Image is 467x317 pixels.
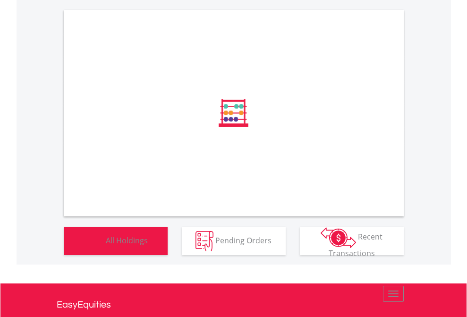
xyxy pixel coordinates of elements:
button: All Holdings [64,227,168,255]
img: holdings-wht.png [84,231,104,251]
img: transactions-zar-wht.png [321,227,356,248]
button: Pending Orders [182,227,286,255]
span: Pending Orders [215,235,272,245]
span: All Holdings [106,235,148,245]
button: Recent Transactions [300,227,404,255]
img: pending_instructions-wht.png [195,231,213,251]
